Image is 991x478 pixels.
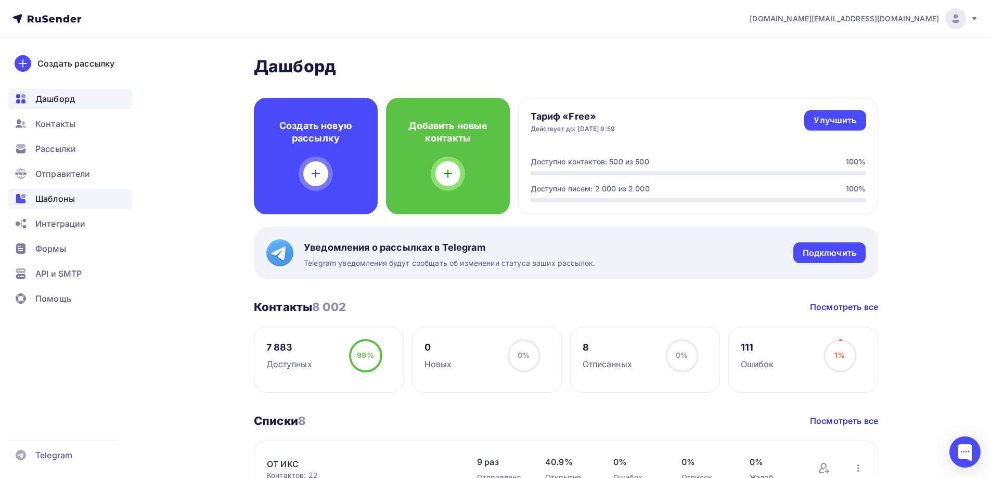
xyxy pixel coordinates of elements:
span: 99% [357,351,374,359]
div: Ошибок [741,358,774,370]
h3: Списки [254,414,306,428]
div: 7 883 [266,341,312,354]
span: Формы [35,242,66,255]
div: 100% [846,184,866,194]
div: Доступно контактов: 500 из 500 [531,157,649,167]
span: 1% [834,351,845,359]
h4: Добавить новые контакты [403,120,493,145]
div: Доступно писем: 2 000 из 2 000 [531,184,650,194]
span: 8 002 [312,300,346,314]
div: Отписанных [583,358,632,370]
span: 8 [298,414,306,428]
div: Доступных [266,358,312,370]
span: Дашборд [35,93,75,105]
span: 0% [750,456,797,468]
span: Telegram [35,449,72,461]
span: 0% [681,456,729,468]
div: 111 [741,341,774,354]
a: Посмотреть все [810,301,878,313]
a: Формы [8,238,132,259]
span: Отправители [35,167,91,180]
div: Новых [424,358,452,370]
div: 100% [846,157,866,167]
a: Рассылки [8,138,132,159]
h4: Создать новую рассылку [271,120,361,145]
span: 0% [676,351,688,359]
div: Создать рассылку [37,57,114,70]
a: Шаблоны [8,188,132,209]
span: 9 раз [477,456,524,468]
h2: Дашборд [254,56,878,77]
div: Подключить [803,247,856,259]
div: 8 [583,341,632,354]
a: Отправители [8,163,132,184]
h3: Контакты [254,300,346,314]
div: Улучшить [814,114,856,126]
span: 0% [613,456,661,468]
div: 0 [424,341,452,354]
span: API и SMTP [35,267,82,280]
a: Дашборд [8,88,132,109]
a: ОТ ИКС [267,458,444,470]
span: Интеграции [35,217,85,230]
a: [DOMAIN_NAME][EMAIL_ADDRESS][DOMAIN_NAME] [750,8,979,29]
span: Рассылки [35,143,76,155]
a: Контакты [8,113,132,134]
span: Контакты [35,118,75,130]
span: Помощь [35,292,71,305]
span: [DOMAIN_NAME][EMAIL_ADDRESS][DOMAIN_NAME] [750,14,939,24]
span: Telegram уведомления будут сообщать об изменении статуса ваших рассылок. [304,258,595,268]
span: 40.9% [545,456,593,468]
span: 0% [518,351,530,359]
a: Посмотреть все [810,415,878,427]
h4: Тариф «Free» [531,110,615,123]
span: Уведомления о рассылках в Telegram [304,241,595,254]
span: Шаблоны [35,192,75,205]
div: Действует до: [DATE] 9:59 [531,125,615,133]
